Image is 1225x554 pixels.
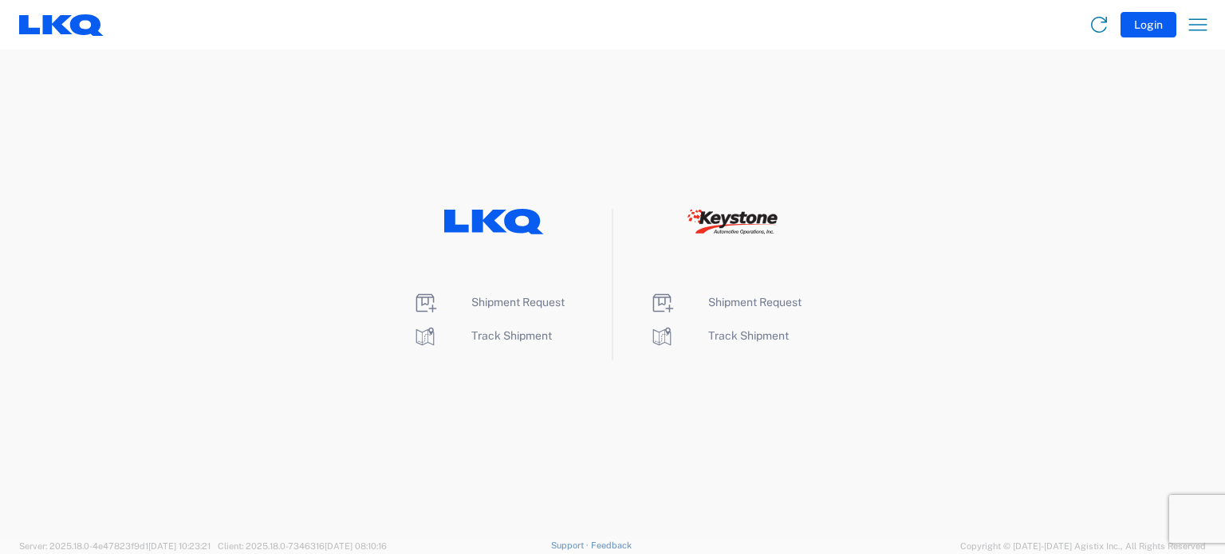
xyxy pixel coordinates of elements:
[708,296,802,308] span: Shipment Request
[148,541,211,551] span: [DATE] 10:23:21
[649,329,789,342] a: Track Shipment
[412,296,565,308] a: Shipment Request
[960,539,1206,553] span: Copyright © [DATE]-[DATE] Agistix Inc., All Rights Reserved
[551,540,591,550] a: Support
[325,541,387,551] span: [DATE] 08:10:16
[412,329,552,342] a: Track Shipment
[19,541,211,551] span: Server: 2025.18.0-4e47823f9d1
[1121,12,1176,37] button: Login
[708,329,789,342] span: Track Shipment
[471,296,565,308] span: Shipment Request
[471,329,552,342] span: Track Shipment
[218,541,387,551] span: Client: 2025.18.0-7346316
[591,540,632,550] a: Feedback
[649,296,802,308] a: Shipment Request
